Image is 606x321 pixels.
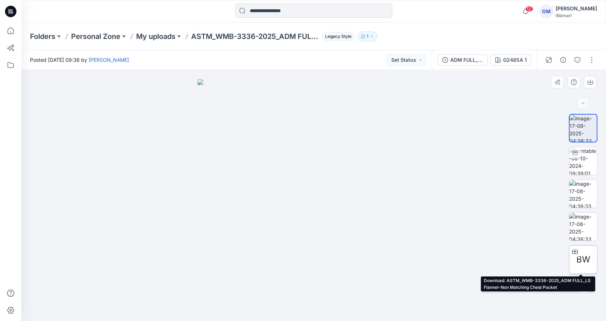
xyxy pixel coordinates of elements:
[569,147,597,175] img: turntable-08-10-2024-09:39:01
[319,31,355,41] button: Legacy Style
[569,180,597,208] img: image-17-08-2025-04:38:33
[367,32,368,40] p: 1
[191,31,319,41] p: ASTM_WMB-3336-2025_ADM FULL_LS Flannel-Non Matching Chest Pocket
[438,54,488,66] button: ADM FULL_LS Flannel-Non Matching Chest Pocket
[491,54,531,66] button: G2485A 1
[576,253,590,266] span: BW
[358,31,377,41] button: 1
[569,213,597,241] img: image-17-08-2025-04:38:33
[557,54,569,66] button: Details
[556,4,597,13] div: [PERSON_NAME]
[503,56,527,64] div: G2485A 1
[450,56,483,64] div: ADM FULL_LS Flannel-Non Matching Chest Pocket
[136,31,175,41] a: My uploads
[30,31,55,41] a: Folders
[556,13,597,18] div: Walmart
[89,57,129,63] a: [PERSON_NAME]
[71,31,120,41] a: Personal Zone
[570,115,597,142] img: image-17-08-2025-04:38:33
[322,32,355,41] span: Legacy Style
[30,56,129,64] span: Posted [DATE] 09:36 by
[540,5,553,18] div: GM
[198,79,430,321] img: eyJhbGciOiJIUzI1NiIsImtpZCI6IjAiLCJzbHQiOiJzZXMiLCJ0eXAiOiJKV1QifQ.eyJkYXRhIjp7InR5cGUiOiJzdG9yYW...
[525,6,533,12] span: 12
